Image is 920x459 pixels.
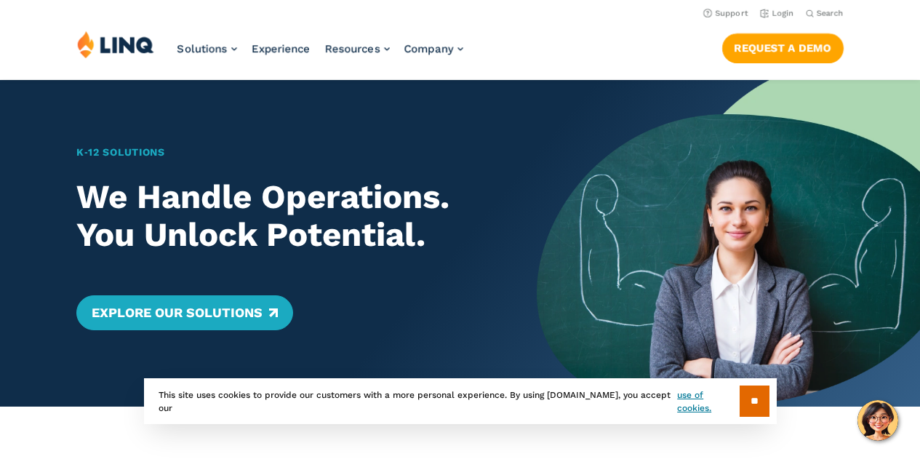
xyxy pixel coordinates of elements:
[76,178,499,255] h2: We Handle Operations. You Unlock Potential.
[252,42,311,55] a: Experience
[177,42,228,55] span: Solutions
[77,31,154,58] img: LINQ | K‑12 Software
[325,42,390,55] a: Resources
[76,295,292,330] a: Explore Our Solutions
[760,9,794,18] a: Login
[177,42,237,55] a: Solutions
[144,378,777,424] div: This site uses cookies to provide our customers with a more personal experience. By using [DOMAIN...
[76,145,499,160] h1: K‑12 Solutions
[404,42,463,55] a: Company
[404,42,454,55] span: Company
[177,31,463,79] nav: Primary Navigation
[817,9,844,18] span: Search
[677,388,739,415] a: use of cookies.
[722,33,844,63] a: Request a Demo
[722,31,844,63] nav: Button Navigation
[857,400,898,441] button: Hello, have a question? Let’s chat.
[703,9,748,18] a: Support
[325,42,380,55] span: Resources
[806,8,844,19] button: Open Search Bar
[537,80,920,407] img: Home Banner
